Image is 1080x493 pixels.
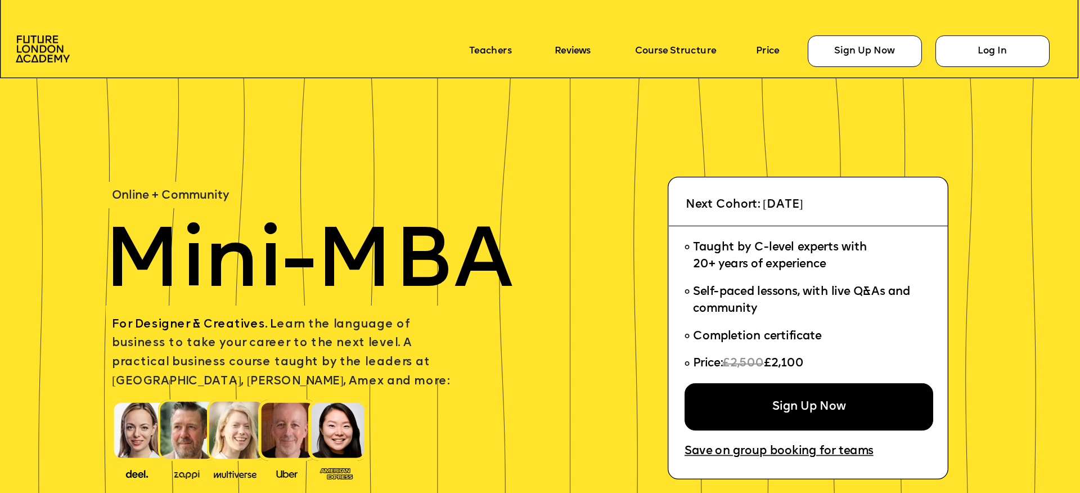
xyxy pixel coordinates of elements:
span: Self-paced lessons, with live Q&As and community [693,286,913,315]
span: Online + Community [112,190,229,201]
span: £2,500 [722,358,763,370]
span: £2,100 [763,358,803,370]
span: Completion certificate [693,330,822,342]
a: Teachers [469,46,511,56]
img: image-93eab660-639c-4de6-957c-4ae039a0235a.png [316,465,358,481]
a: Course Structure [635,46,716,56]
span: earn the language of business to take your career to the next level. A practical business course ... [112,319,449,388]
span: Mini-MBA [103,222,513,307]
img: image-b7d05013-d886-4065-8d38-3eca2af40620.png [210,466,260,479]
a: Reviews [555,46,591,56]
span: Taught by C-level experts with 20+ years of experience [693,242,867,271]
span: For Designer & Creatives. L [112,319,277,331]
a: Save on group booking for teams [685,445,874,458]
img: image-b2f1584c-cbf7-4a77-bbe0-f56ae6ee31f2.png [165,467,208,479]
img: image-388f4489-9820-4c53-9b08-f7df0b8d4ae2.png [116,466,158,479]
img: image-aac980e9-41de-4c2d-a048-f29dd30a0068.png [16,35,70,63]
a: Price [756,46,779,56]
img: image-99cff0b2-a396-4aab-8550-cf4071da2cb9.png [266,467,308,479]
span: Price: [693,358,723,370]
span: Next Cohort: [DATE] [686,199,803,210]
